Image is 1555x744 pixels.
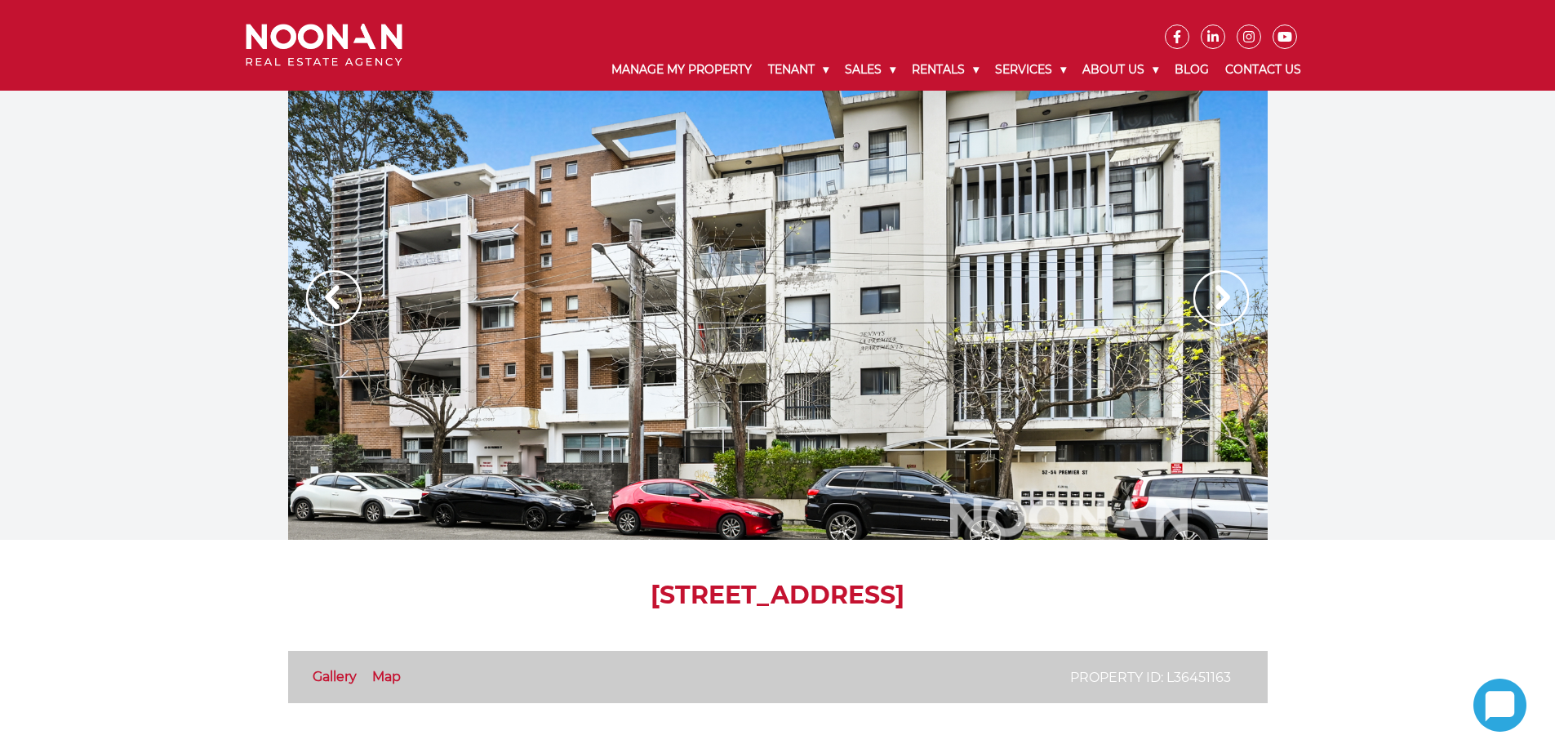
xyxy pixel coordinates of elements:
a: Map [372,669,401,684]
img: Noonan Real Estate Agency [246,24,402,67]
a: Contact Us [1217,49,1309,91]
a: About Us [1074,49,1166,91]
a: Rentals [904,49,987,91]
p: Property ID: L36451163 [1070,667,1231,688]
a: Services [987,49,1074,91]
h1: [STREET_ADDRESS] [288,581,1268,610]
img: Arrow slider [1193,270,1249,326]
img: Arrow slider [306,270,362,326]
a: Manage My Property [603,49,760,91]
a: Sales [837,49,904,91]
a: Gallery [313,669,357,684]
a: Blog [1166,49,1217,91]
a: Tenant [760,49,837,91]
